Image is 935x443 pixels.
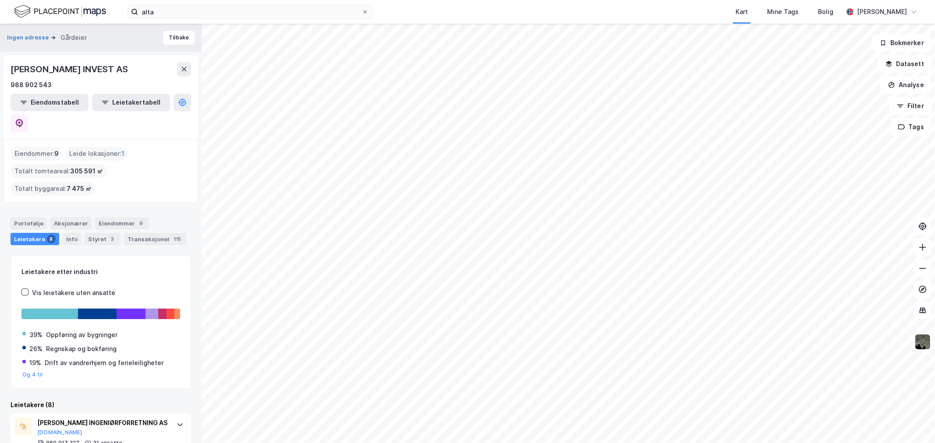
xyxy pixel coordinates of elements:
[872,34,931,52] button: Bokmerker
[11,94,89,111] button: Eiendomstabell
[37,429,82,436] button: [DOMAIN_NAME]
[45,358,164,368] div: Drift av vandrerhjem og ferieleiligheter
[7,33,50,42] button: Ingen adresse
[85,233,121,245] div: Styret
[11,400,191,410] div: Leietakere (8)
[60,32,87,43] div: Gårdeier
[11,233,59,245] div: Leietakere
[889,97,931,115] button: Filter
[11,80,52,90] div: 988 902 543
[46,330,117,340] div: Oppføring av bygninger
[14,4,106,19] img: logo.f888ab2527a4732fd821a326f86c7f29.svg
[172,235,183,243] div: 115
[66,147,128,161] div: Leide lokasjoner :
[857,7,907,17] div: [PERSON_NAME]
[878,55,931,73] button: Datasett
[95,217,149,229] div: Eiendommer
[70,166,103,176] span: 305 591 ㎡
[891,401,935,443] div: Kontrollprogram for chat
[914,334,931,350] img: 9k=
[29,330,43,340] div: 39%
[767,7,799,17] div: Mine Tags
[891,401,935,443] iframe: Chat Widget
[11,164,107,178] div: Totalt tomteareal :
[11,62,129,76] div: [PERSON_NAME] INVEST AS
[92,94,170,111] button: Leietakertabell
[29,344,43,354] div: 26%
[32,288,115,298] div: Vis leietakere uten ansatte
[11,182,95,196] div: Totalt byggareal :
[137,219,146,228] div: 9
[736,7,748,17] div: Kart
[50,217,92,229] div: Aksjonærer
[46,344,117,354] div: Regnskap og bokføring
[63,233,81,245] div: Info
[11,147,62,161] div: Eiendommer :
[21,267,180,277] div: Leietakere etter industri
[29,358,41,368] div: 19%
[67,183,92,194] span: 7 475 ㎡
[124,233,186,245] div: Transaksjoner
[881,76,931,94] button: Analyse
[54,148,59,159] span: 9
[163,31,195,45] button: Tilbake
[818,7,833,17] div: Bolig
[891,118,931,136] button: Tags
[121,148,124,159] span: 1
[37,418,168,428] div: [PERSON_NAME] INGENIØRFORRETNING AS
[138,5,362,18] input: Søk på adresse, matrikkel, gårdeiere, leietakere eller personer
[11,217,47,229] div: Portefølje
[108,235,117,243] div: 3
[22,371,43,378] button: Og 4 til
[47,235,56,243] div: 8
